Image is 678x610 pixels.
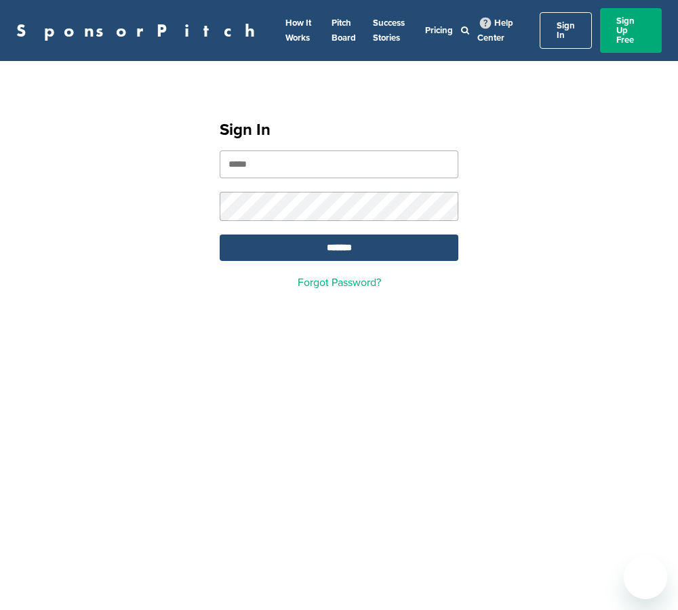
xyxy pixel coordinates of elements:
a: Pitch Board [332,18,356,43]
a: How It Works [285,18,311,43]
a: SponsorPitch [16,22,264,39]
a: Pricing [425,25,453,36]
h1: Sign In [220,118,458,142]
a: Forgot Password? [298,276,381,289]
a: Sign In [540,12,592,49]
a: Help Center [477,15,513,46]
iframe: Button to launch messaging window [624,556,667,599]
a: Sign Up Free [600,8,662,53]
a: Success Stories [373,18,405,43]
